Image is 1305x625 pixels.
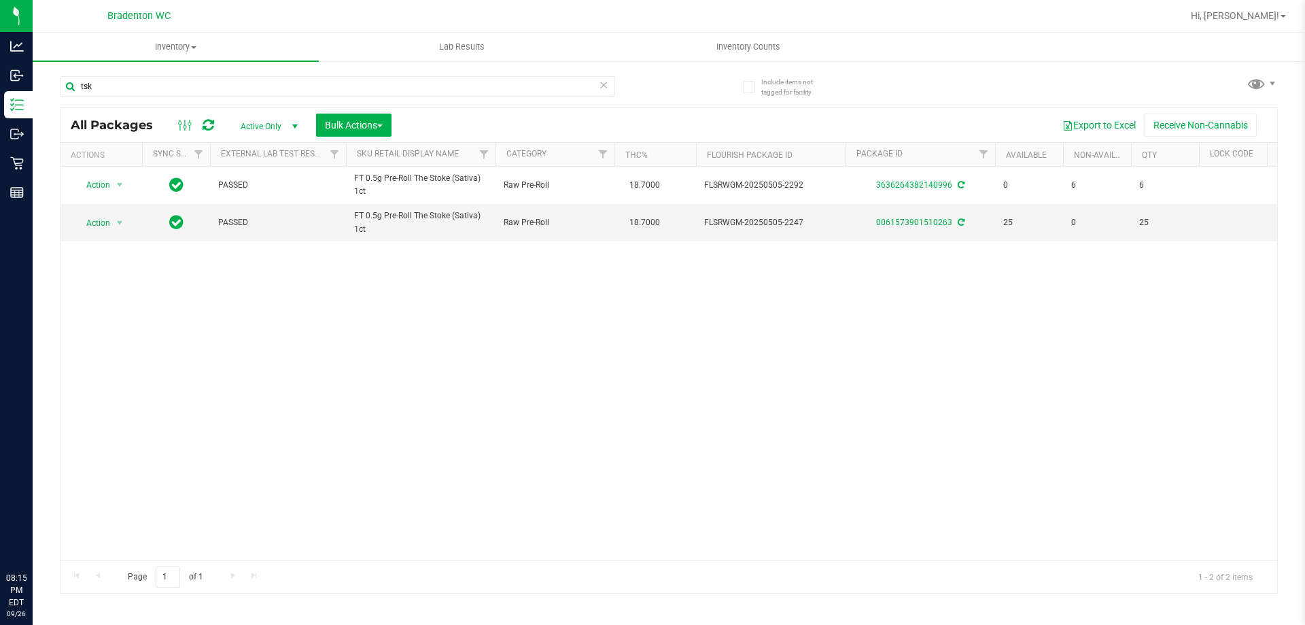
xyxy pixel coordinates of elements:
[188,143,210,166] a: Filter
[10,98,24,112] inline-svg: Inventory
[6,572,27,609] p: 08:15 PM EDT
[221,149,328,158] a: External Lab Test Result
[1187,567,1264,587] span: 1 - 2 of 2 items
[156,567,180,588] input: 1
[116,567,214,588] span: Page of 1
[605,33,891,61] a: Inventory Counts
[504,216,606,229] span: Raw Pre-Roll
[956,218,964,227] span: Sync from Compliance System
[623,175,667,195] span: 18.7000
[761,77,829,97] span: Include items not tagged for facility
[599,76,608,94] span: Clear
[10,186,24,199] inline-svg: Reports
[707,150,793,160] a: Flourish Package ID
[33,33,319,61] a: Inventory
[956,180,964,190] span: Sync from Compliance System
[1054,114,1145,137] button: Export to Excel
[1003,179,1055,192] span: 0
[33,41,319,53] span: Inventory
[506,149,546,158] a: Category
[973,143,995,166] a: Filter
[1003,216,1055,229] span: 25
[1191,10,1279,21] span: Hi, [PERSON_NAME]!
[6,609,27,619] p: 09/26
[856,149,903,158] a: Package ID
[111,214,128,233] span: select
[625,150,648,160] a: THC%
[325,120,383,131] span: Bulk Actions
[704,179,837,192] span: FLSRWGM-20250505-2292
[111,175,128,195] span: select
[319,33,605,61] a: Lab Results
[1142,150,1157,160] a: Qty
[107,10,171,22] span: Bradenton WC
[354,172,487,198] span: FT 0.5g Pre-Roll The Stoke (Sativa) 1ct
[10,156,24,170] inline-svg: Retail
[1210,149,1253,158] a: Lock Code
[316,114,391,137] button: Bulk Actions
[169,175,184,195] span: In Sync
[1139,216,1191,229] span: 25
[1145,114,1257,137] button: Receive Non-Cannabis
[10,39,24,53] inline-svg: Analytics
[71,118,167,133] span: All Packages
[1071,179,1123,192] span: 6
[153,149,205,158] a: Sync Status
[74,175,111,195] span: Action
[10,127,24,141] inline-svg: Outbound
[504,179,606,192] span: Raw Pre-Roll
[876,218,952,227] a: 0061573901510263
[876,180,952,190] a: 3636264382140996
[623,213,667,233] span: 18.7000
[10,69,24,82] inline-svg: Inbound
[421,41,503,53] span: Lab Results
[354,209,487,235] span: FT 0.5g Pre-Roll The Stoke (Sativa) 1ct
[1071,216,1123,229] span: 0
[1006,150,1047,160] a: Available
[698,41,799,53] span: Inventory Counts
[169,213,184,232] span: In Sync
[1074,150,1134,160] a: Non-Available
[473,143,495,166] a: Filter
[74,214,111,233] span: Action
[1139,179,1191,192] span: 6
[218,179,338,192] span: PASSED
[14,516,54,557] iframe: Resource center
[60,76,615,97] input: Search Package ID, Item Name, SKU, Lot or Part Number...
[357,149,459,158] a: Sku Retail Display Name
[592,143,614,166] a: Filter
[71,150,137,160] div: Actions
[704,216,837,229] span: FLSRWGM-20250505-2247
[218,216,338,229] span: PASSED
[324,143,346,166] a: Filter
